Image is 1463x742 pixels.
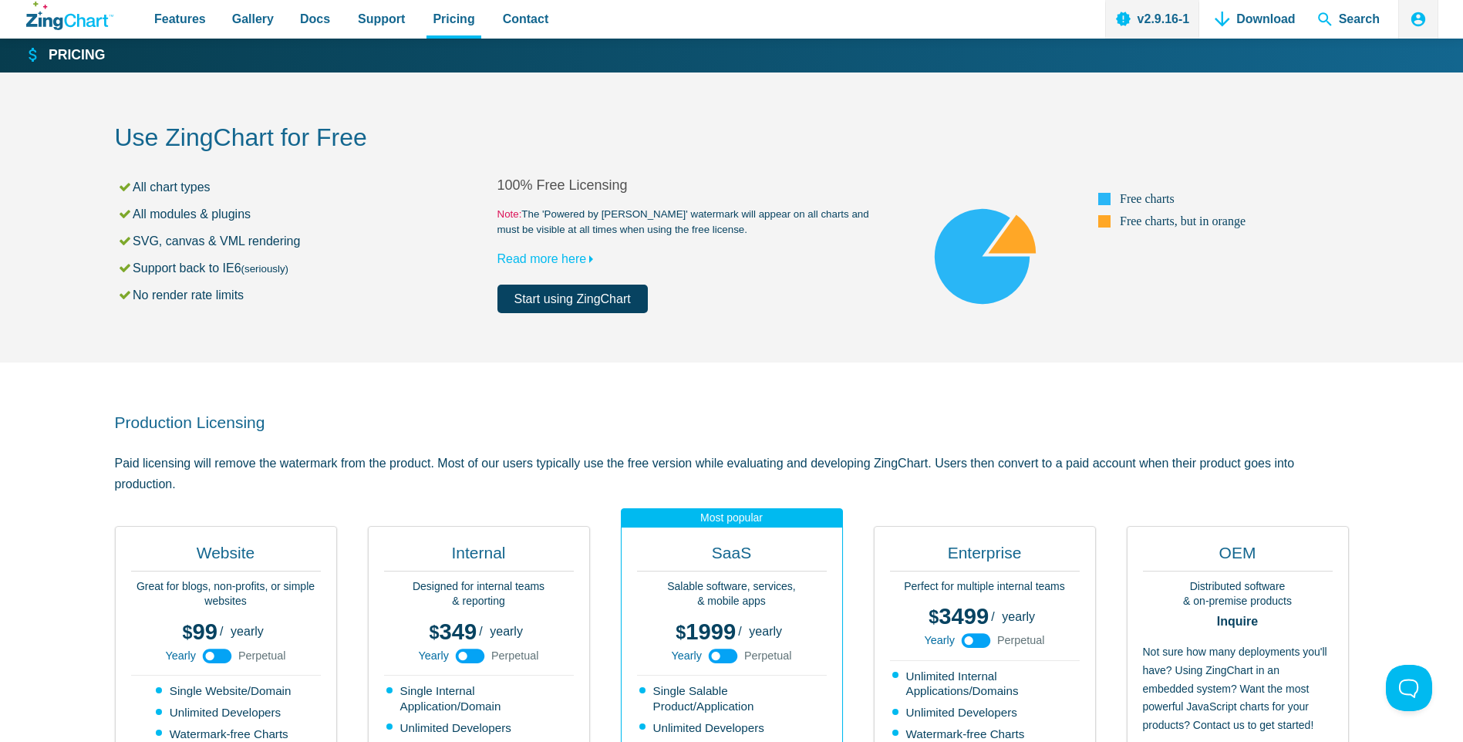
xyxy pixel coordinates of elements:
span: 349 [429,619,477,644]
strong: Inquire [1143,616,1333,628]
span: Features [154,8,206,29]
span: 3499 [929,604,989,629]
span: / [738,626,741,638]
li: No render rate limits [117,285,497,305]
span: 99 [183,619,217,644]
p: Salable software, services, & mobile apps [637,579,827,609]
span: yearly [490,625,523,638]
span: Perpetual [997,635,1045,646]
h2: SaaS [637,542,827,572]
span: Perpetual [491,650,539,661]
span: Yearly [418,650,448,661]
p: Perfect for multiple internal teams [890,579,1080,595]
span: Pricing [433,8,474,29]
li: Unlimited Developers [386,720,574,736]
span: yearly [231,625,264,638]
h2: Enterprise [890,542,1080,572]
span: Yearly [165,650,195,661]
span: / [220,626,223,638]
strong: Pricing [49,49,105,62]
span: Support [358,8,405,29]
span: Docs [300,8,330,29]
span: yearly [749,625,782,638]
span: Yearly [671,650,701,661]
li: Unlimited Developers [892,705,1080,720]
span: 1999 [676,619,736,644]
span: Note: [497,208,522,220]
li: Single Internal Application/Domain [386,683,574,714]
li: Single Website/Domain [156,683,298,699]
li: SVG, canvas & VML rendering [117,231,497,251]
li: Unlimited Internal Applications/Domains [892,669,1080,700]
li: All chart types [117,177,497,197]
a: Start using ZingChart [497,285,648,313]
small: (seriously) [241,263,288,275]
li: Support back to IE6 [117,258,497,278]
a: Read more here [497,252,601,265]
h2: Website [131,542,321,572]
span: / [479,626,482,638]
li: Unlimited Developers [156,705,298,720]
span: / [991,611,994,623]
iframe: Toggle Customer Support [1386,665,1432,711]
span: Yearly [924,635,954,646]
h2: Production Licensing [115,412,1349,433]
li: Watermark-free Charts [892,727,1080,742]
span: yearly [1002,610,1035,623]
a: Pricing [26,46,105,65]
li: Watermark-free Charts [156,727,298,742]
li: Unlimited Developers [639,720,827,736]
span: Contact [503,8,549,29]
span: Perpetual [744,650,792,661]
p: Paid licensing will remove the watermark from the product. Most of our users typically use the fr... [115,453,1349,494]
span: Perpetual [238,650,286,661]
p: Distributed software & on-premise products [1143,579,1333,609]
span: Gallery [232,8,274,29]
p: Designed for internal teams & reporting [384,579,574,609]
h2: Use ZingChart for Free [115,122,1349,157]
li: Single Salable Product/Application [639,683,827,714]
a: ZingChart Logo. Click to return to the homepage [26,2,113,30]
p: Great for blogs, non-profits, or simple websites [131,579,321,609]
small: The 'Powered by [PERSON_NAME]' watermark will appear on all charts and must be visible at all tim... [497,207,880,238]
h2: Internal [384,542,574,572]
li: All modules & plugins [117,204,497,224]
h2: 100% Free Licensing [497,177,880,194]
h2: OEM [1143,542,1333,572]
